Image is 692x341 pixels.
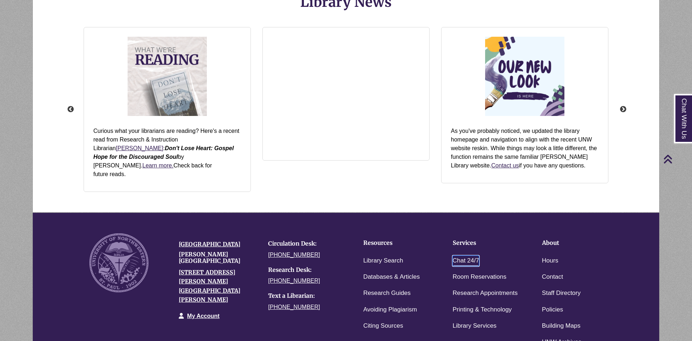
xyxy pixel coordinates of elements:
h4: Text a Librarian: [268,293,347,299]
a: Library Search [363,256,403,266]
button: Next [620,106,627,113]
a: Chat 24/7 [453,256,479,266]
a: My Account [187,313,219,319]
a: [PHONE_NUMBER] [268,278,320,284]
a: Learn more. [142,162,173,169]
a: Contact [542,272,563,282]
h4: Research Desk: [268,267,347,273]
h4: Services [453,240,520,246]
a: Staff Directory [542,288,581,299]
a: [PHONE_NUMBER] [268,304,320,310]
a: [PERSON_NAME] [116,145,163,151]
a: Room Reservations [453,272,506,282]
a: Library Services [453,321,497,331]
a: Contact us [491,162,519,169]
a: Research Appointments [453,288,518,299]
a: Hours [542,256,558,266]
a: Back to Top [663,154,690,164]
a: Building Maps [542,321,581,331]
a: Databases & Articles [363,272,420,282]
h4: [PERSON_NAME][GEOGRAPHIC_DATA] [179,251,257,264]
a: Avoiding Plagiarism [363,305,417,315]
a: Research Guides [363,288,411,299]
a: Policies [542,305,563,315]
a: [STREET_ADDRESS][PERSON_NAME][GEOGRAPHIC_DATA][PERSON_NAME] [179,269,240,304]
h4: Resources [363,240,430,246]
p: Curious what your librarians are reading? Here's a recent read from Research & Instruction Librar... [93,127,241,179]
img: Catalog entry [124,33,210,120]
a: Printing & Technology [453,305,512,315]
img: Our new look is here [482,33,568,120]
a: [GEOGRAPHIC_DATA] [179,241,240,248]
p: As you've probably noticed, we updated the library homepage and navigation to align with the rece... [451,127,599,170]
a: [PHONE_NUMBER] [268,252,320,258]
img: UNW seal [89,233,148,292]
strong: Don't Lose Heart: Gospel Hope for the Discouraged Soul [93,145,234,160]
h4: Circulation Desk: [268,241,347,247]
a: Citing Sources [363,321,403,331]
button: Previous [67,106,74,113]
h4: About [542,240,609,246]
